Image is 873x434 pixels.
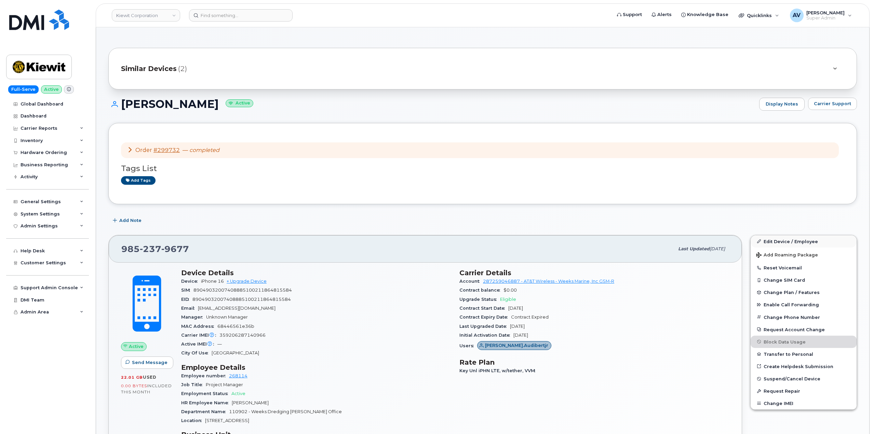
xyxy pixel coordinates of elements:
span: included this month [121,383,172,394]
span: 359206287140966 [219,333,266,338]
span: Contract Expiry Date [459,314,511,320]
span: 89049032007408885100211864815584 [193,288,292,293]
h1: [PERSON_NAME] [108,98,756,110]
h3: Device Details [181,269,451,277]
span: City Of Use [181,350,212,355]
span: Email [181,306,198,311]
span: HR Employee Name [181,400,232,405]
a: Add tags [121,176,156,185]
span: 68446561e36b [217,324,254,329]
h3: Employee Details [181,363,451,372]
button: Reset Voicemail [751,262,857,274]
span: Department Name [181,409,229,414]
small: Active [226,99,253,107]
span: 9677 [161,244,189,254]
span: — [183,147,219,153]
span: [PERSON_NAME] [232,400,269,405]
span: Initial Activation Date [459,333,513,338]
button: Add Roaming Package [751,248,857,262]
span: [GEOGRAPHIC_DATA] [212,350,259,355]
span: Users [459,343,477,348]
button: Suspend/Cancel Device [751,373,857,385]
span: [DATE] [513,333,528,338]
button: Change Phone Number [751,311,857,323]
button: Carrier Support [808,98,857,110]
span: Similar Devices [121,64,177,74]
span: [DATE] [710,246,725,251]
span: Upgrade Status [459,297,500,302]
span: Carrier Support [814,100,851,107]
span: Employee number [181,373,229,378]
a: #299732 [153,147,180,153]
span: EID [181,297,192,302]
span: Device [181,279,201,284]
span: MAC Address [181,324,217,329]
span: Contract Start Date [459,306,508,311]
span: 0.00 Bytes [121,383,147,388]
em: completed [189,147,219,153]
span: Manager [181,314,206,320]
h3: Carrier Details [459,269,729,277]
span: [STREET_ADDRESS] [205,418,249,423]
span: SIM [181,288,193,293]
span: Eligible [500,297,516,302]
span: Add Note [119,217,142,224]
span: Job Title [181,382,206,387]
span: 89049032007408885100211864815584 [192,297,291,302]
span: Active [129,343,144,350]
h3: Rate Plan [459,358,729,366]
button: Transfer to Personal [751,348,857,360]
span: Contract Expired [511,314,549,320]
span: Contract balance [459,288,503,293]
a: Create Helpdesk Submission [751,360,857,373]
span: Last Upgraded Date [459,324,510,329]
span: iPhone 16 [201,279,224,284]
span: Carrier IMEI [181,333,219,338]
span: [EMAIL_ADDRESS][DOMAIN_NAME] [198,306,276,311]
button: Request Repair [751,385,857,397]
span: 237 [140,244,161,254]
a: + Upgrade Device [227,279,267,284]
span: Change Plan / Features [764,290,820,295]
h3: Tags List [121,164,844,173]
a: 287259046887 - AT&T Wireless - Weeks Marine, Inc GSM-R [483,279,614,284]
span: [PERSON_NAME].Audibertjr [485,342,548,349]
span: Send Message [132,359,167,366]
span: Project Manager [206,382,243,387]
span: Suspend/Cancel Device [764,376,820,381]
span: 22.01 GB [121,375,143,380]
a: 268114 [229,373,247,378]
a: Display Notes [759,98,805,111]
span: (2) [178,64,187,74]
span: Active IMEI [181,341,217,347]
button: Enable Call Forwarding [751,298,857,311]
button: Change SIM Card [751,274,857,286]
button: Send Message [121,356,173,369]
span: Employment Status [181,391,231,396]
button: Add Note [108,214,147,227]
span: 110902 - Weeks Dredging [PERSON_NAME] Office [229,409,342,414]
span: [DATE] [508,306,523,311]
span: Account [459,279,483,284]
span: [DATE] [510,324,525,329]
span: used [143,375,157,380]
button: Block Data Usage [751,336,857,348]
span: 985 [121,244,189,254]
span: Add Roaming Package [756,252,818,259]
span: Location [181,418,205,423]
span: $0.00 [503,288,517,293]
span: Unknown Manager [206,314,248,320]
a: Edit Device / Employee [751,235,857,248]
span: — [217,341,222,347]
span: Order [135,147,152,153]
span: Last updated [678,246,710,251]
button: Change IMEI [751,397,857,409]
a: [PERSON_NAME].Audibertjr [477,343,551,348]
span: Key Unl iPHN LTE, w/tether, VVM [459,368,539,373]
button: Request Account Change [751,323,857,336]
span: Active [231,391,245,396]
iframe: Messenger Launcher [843,404,868,429]
span: Enable Call Forwarding [764,302,819,307]
button: Change Plan / Features [751,286,857,298]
